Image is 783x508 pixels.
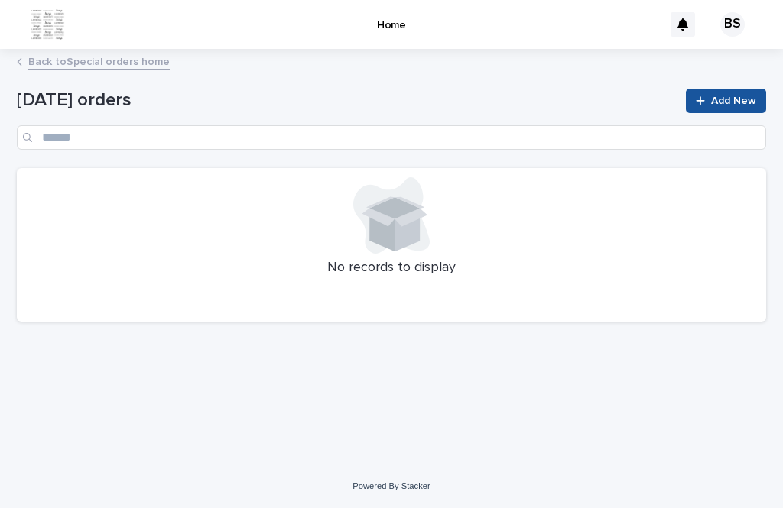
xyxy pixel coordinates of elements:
[353,481,430,490] a: Powered By Stacker
[17,89,677,112] h1: [DATE] orders
[17,125,766,150] input: Search
[686,89,766,113] a: Add New
[28,52,170,70] a: Back toSpecial orders home
[720,12,745,37] div: BS
[31,9,65,40] img: ZpJWbK78RmCi9E4bZOpa
[26,260,757,277] p: No records to display
[711,95,756,106] span: Add New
